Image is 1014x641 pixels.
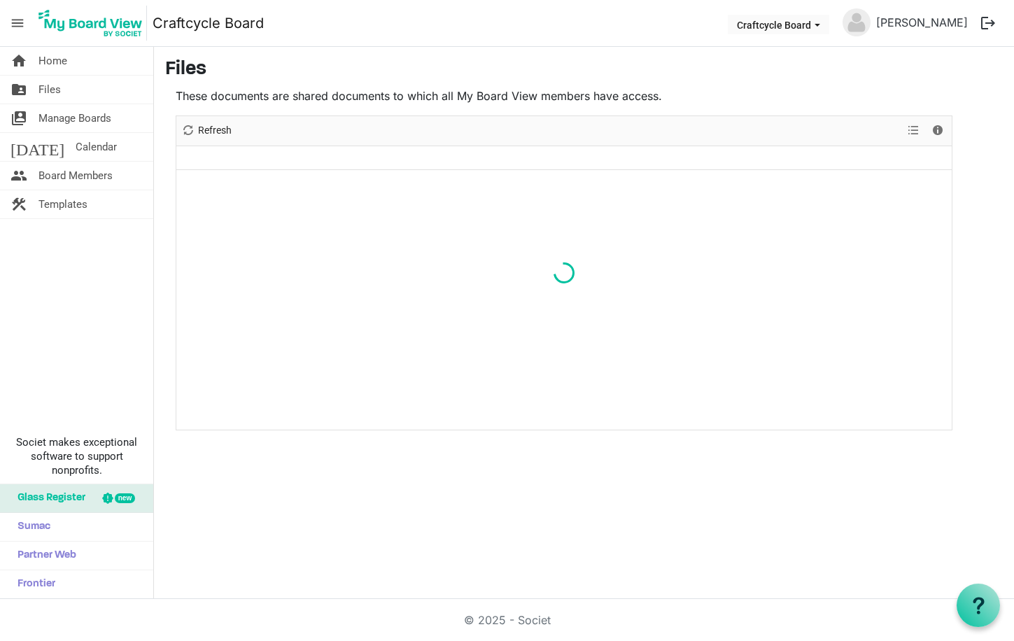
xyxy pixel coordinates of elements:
span: Manage Boards [38,104,111,132]
a: Craftcycle Board [153,9,264,37]
img: no-profile-picture.svg [843,8,871,36]
span: menu [4,10,31,36]
img: My Board View Logo [34,6,147,41]
span: Home [38,47,67,75]
h3: Files [165,58,1003,82]
div: new [115,493,135,503]
span: Templates [38,190,87,218]
a: My Board View Logo [34,6,153,41]
span: Calendar [76,133,117,161]
a: © 2025 - Societ [464,613,551,627]
span: construction [10,190,27,218]
p: These documents are shared documents to which all My Board View members have access. [176,87,952,104]
span: Board Members [38,162,113,190]
span: Sumac [10,513,50,541]
span: [DATE] [10,133,64,161]
span: Partner Web [10,542,76,570]
span: Files [38,76,61,104]
button: Craftcycle Board dropdownbutton [728,15,829,34]
span: people [10,162,27,190]
span: folder_shared [10,76,27,104]
span: Glass Register [10,484,85,512]
span: home [10,47,27,75]
a: [PERSON_NAME] [871,8,973,36]
span: Frontier [10,570,55,598]
span: Societ makes exceptional software to support nonprofits. [6,435,147,477]
span: switch_account [10,104,27,132]
button: logout [973,8,1003,38]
